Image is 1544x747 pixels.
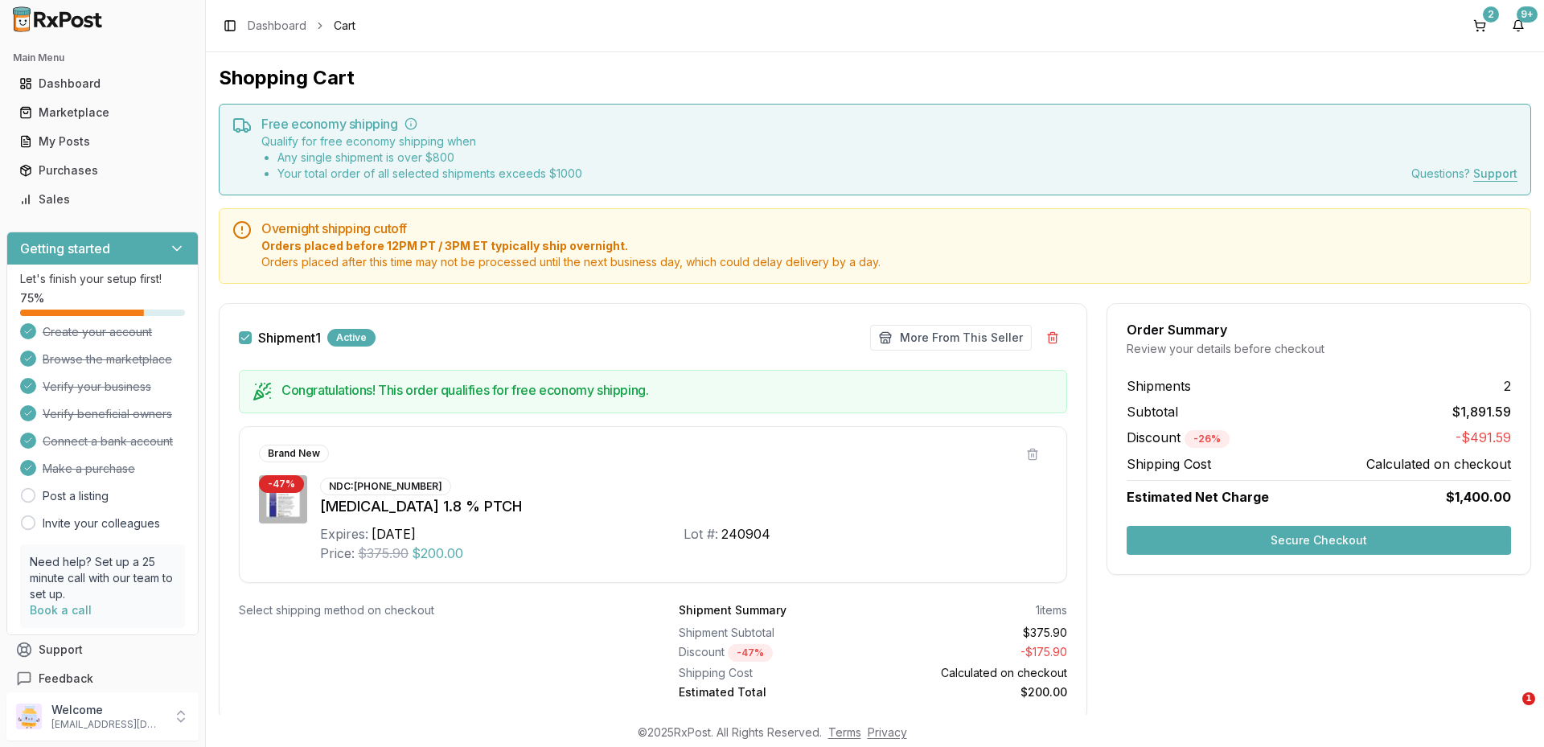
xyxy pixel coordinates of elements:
div: 240904 [721,524,770,544]
button: Sales [6,187,199,212]
p: Need help? Set up a 25 minute call with our team to set up. [30,554,175,602]
div: $200.00 [880,684,1068,700]
button: 9+ [1505,13,1531,39]
span: Calculated on checkout [1366,454,1511,474]
span: Verify beneficial owners [43,406,172,422]
span: Feedback [39,671,93,687]
span: $1,891.59 [1452,402,1511,421]
a: Post a listing [43,488,109,504]
div: Active [327,329,376,347]
a: My Posts [13,127,192,156]
h3: Getting started [20,239,110,258]
div: Sales [19,191,186,207]
h5: Overnight shipping cutoff [261,222,1517,235]
button: Dashboard [6,71,199,96]
a: Purchases [13,156,192,185]
span: Discount [1127,429,1230,445]
div: Dashboard [19,76,186,92]
button: My Posts [6,129,199,154]
h1: Shopping Cart [219,65,1531,91]
div: - 47 % [728,644,773,662]
div: 9+ [1517,6,1538,23]
div: Brand New [259,445,329,462]
a: Sales [13,185,192,214]
div: Estimated Total [679,684,867,700]
div: Marketplace [19,105,186,121]
button: Feedback [6,664,199,693]
p: Let's finish your setup first! [20,271,185,287]
span: 2 [1504,376,1511,396]
span: 75 % [20,290,44,306]
iframe: Intercom live chat [1489,692,1528,731]
div: - $175.90 [880,644,1068,662]
span: -$491.59 [1456,428,1511,448]
li: Any single shipment is over $ 800 [277,150,582,166]
div: Price: [320,544,355,563]
a: Marketplace [13,98,192,127]
div: Purchases [19,162,186,179]
div: Shipping Cost [679,665,867,681]
div: - 47 % [259,475,304,493]
div: Order Summary [1127,323,1511,336]
span: Shipping Cost [1127,454,1211,474]
div: Qualify for free economy shipping when [261,133,582,182]
nav: breadcrumb [248,18,355,34]
button: Secure Checkout [1127,526,1511,555]
span: Create your account [43,324,152,340]
a: Dashboard [13,69,192,98]
div: My Posts [19,133,186,150]
span: 1 [1522,692,1535,705]
div: [DATE] [372,524,416,544]
span: Estimated Net Charge [1127,489,1269,505]
a: Book a call [30,603,92,617]
div: Select shipping method on checkout [239,602,627,618]
div: 1 items [1036,602,1067,618]
img: RxPost Logo [6,6,109,32]
div: [MEDICAL_DATA] 1.8 % PTCH [320,495,1047,518]
a: Invite your colleagues [43,515,160,532]
p: Welcome [51,702,163,718]
div: $375.90 [880,625,1068,641]
li: Your total order of all selected shipments exceeds $ 1000 [277,166,582,182]
span: $375.90 [358,544,409,563]
span: Orders placed after this time may not be processed until the next business day, which could delay... [261,254,1517,270]
div: Discount [679,644,867,662]
div: Shipment Summary [679,602,786,618]
span: Connect a bank account [43,433,173,449]
img: User avatar [16,704,42,729]
div: NDC: [PHONE_NUMBER] [320,478,451,495]
button: Marketplace [6,100,199,125]
div: Calculated on checkout [880,665,1068,681]
a: Terms [828,725,861,739]
button: 2 [1467,13,1493,39]
h5: Congratulations! This order qualifies for free economy shipping. [281,384,1053,396]
h2: Main Menu [13,51,192,64]
span: Shipments [1127,376,1191,396]
p: [EMAIL_ADDRESS][DOMAIN_NAME] [51,718,163,731]
div: - 26 % [1185,430,1230,448]
div: Lot #: [684,524,718,544]
h5: Free economy shipping [261,117,1517,130]
button: Support [6,635,199,664]
div: Shipment Subtotal [679,625,867,641]
img: ZTlido 1.8 % PTCH [259,475,307,523]
a: Privacy [868,725,907,739]
button: Purchases [6,158,199,183]
span: Verify your business [43,379,151,395]
a: Dashboard [248,18,306,34]
span: $1,400.00 [1446,487,1511,507]
span: Browse the marketplace [43,351,172,367]
div: Expires: [320,524,368,544]
div: Review your details before checkout [1127,341,1511,357]
span: Make a purchase [43,461,135,477]
label: Shipment 1 [258,331,321,344]
span: Cart [334,18,355,34]
span: $200.00 [412,544,463,563]
span: Orders placed before 12PM PT / 3PM ET typically ship overnight. [261,238,1517,254]
button: More From This Seller [870,325,1032,351]
div: 2 [1483,6,1499,23]
span: Subtotal [1127,402,1178,421]
div: Questions? [1411,166,1517,182]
